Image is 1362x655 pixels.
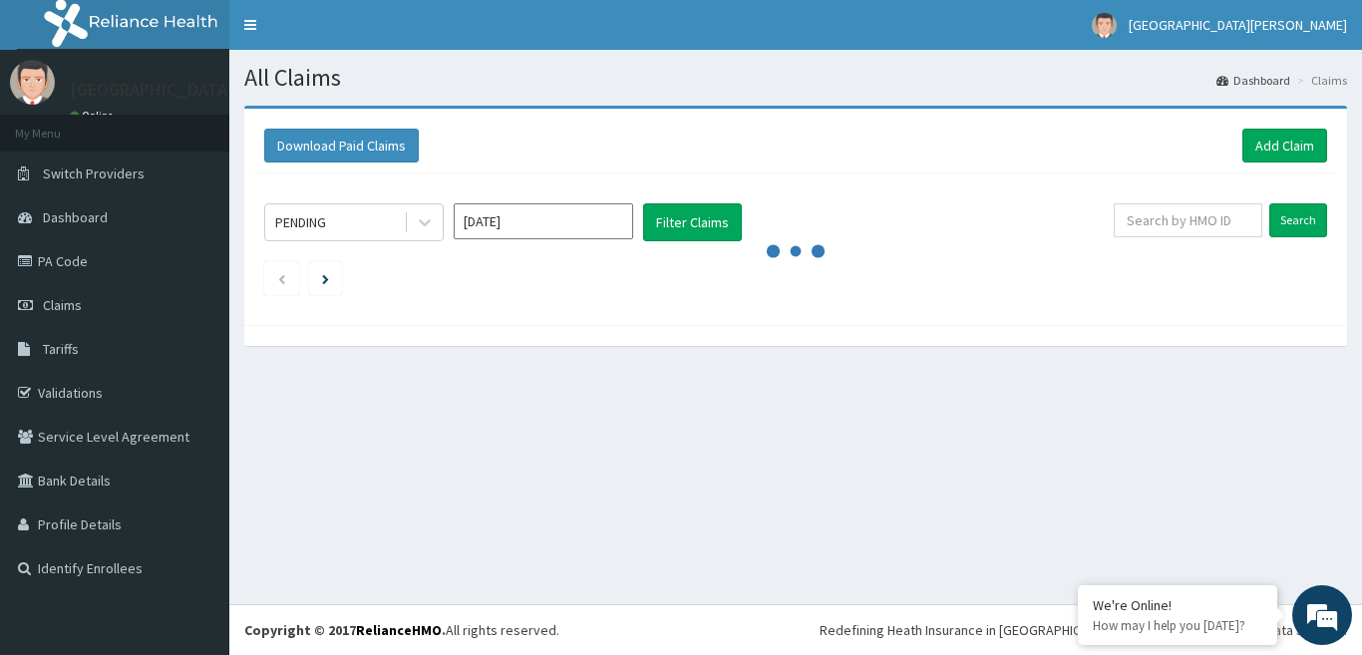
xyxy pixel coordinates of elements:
[229,604,1362,655] footer: All rights reserved.
[1129,16,1347,34] span: [GEOGRAPHIC_DATA][PERSON_NAME]
[1216,72,1290,89] a: Dashboard
[643,203,742,241] button: Filter Claims
[70,109,118,123] a: Online
[1269,203,1327,237] input: Search
[356,621,442,639] a: RelianceHMO
[43,208,108,226] span: Dashboard
[264,129,419,163] button: Download Paid Claims
[277,269,286,287] a: Previous page
[70,81,365,99] p: [GEOGRAPHIC_DATA][PERSON_NAME]
[1093,617,1262,634] p: How may I help you today?
[43,340,79,358] span: Tariffs
[275,212,326,232] div: PENDING
[1292,72,1347,89] li: Claims
[1114,203,1262,237] input: Search by HMO ID
[1092,13,1117,38] img: User Image
[820,620,1347,640] div: Redefining Heath Insurance in [GEOGRAPHIC_DATA] using Telemedicine and Data Science!
[10,60,55,105] img: User Image
[43,164,145,182] span: Switch Providers
[43,296,82,314] span: Claims
[766,221,826,281] svg: audio-loading
[244,621,446,639] strong: Copyright © 2017 .
[1242,129,1327,163] a: Add Claim
[454,203,633,239] input: Select Month and Year
[1093,596,1262,614] div: We're Online!
[244,65,1347,91] h1: All Claims
[322,269,329,287] a: Next page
